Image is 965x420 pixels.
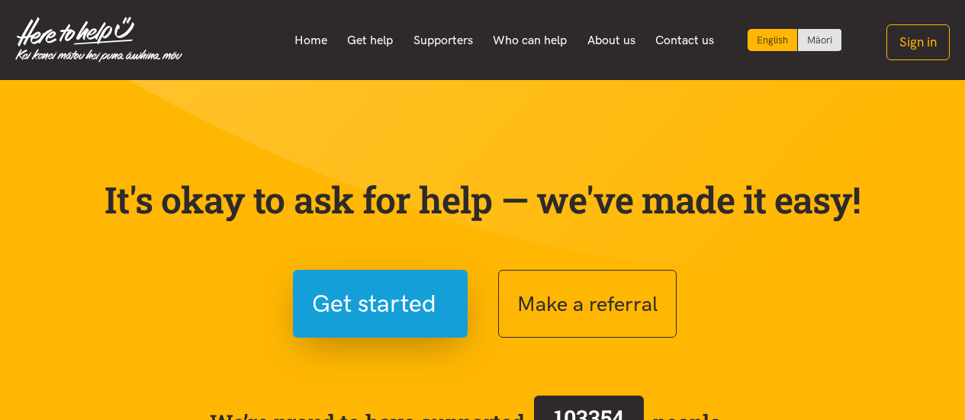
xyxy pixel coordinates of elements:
a: Get help [337,24,404,56]
img: Home [15,17,182,63]
a: Home [284,24,337,56]
button: Make a referral [498,270,677,338]
a: Switch to Te Reo Māori [798,29,841,51]
a: Contact us [645,24,725,56]
button: Sign in [886,24,950,60]
a: Supporters [403,24,483,56]
span: Get started [312,284,436,323]
p: It's okay to ask for help — we've made it easy! [101,178,864,222]
a: About us [577,24,646,56]
a: Who can help [483,24,577,56]
button: Get started [293,270,468,338]
div: Language toggle [748,29,842,51]
div: Current language [748,29,798,51]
